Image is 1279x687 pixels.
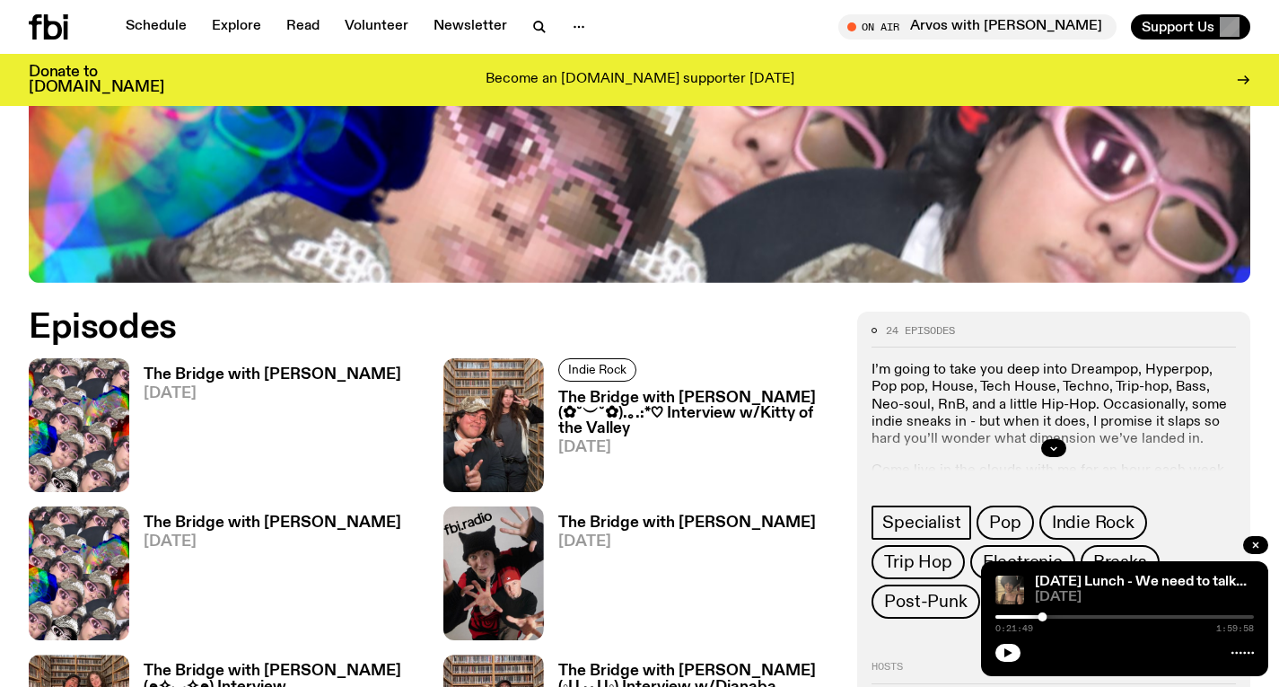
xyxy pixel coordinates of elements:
[989,513,1021,533] span: Pop
[872,545,964,579] a: Trip Hop
[1052,513,1134,533] span: Indie Rock
[872,662,1236,683] h2: Hosts
[1081,545,1160,579] a: Breaks
[872,585,979,619] a: Post-Punk
[486,72,794,88] p: Become an [DOMAIN_NAME] supporter [DATE]
[970,545,1075,579] a: Electronic
[144,534,401,550] span: [DATE]
[977,506,1033,540] a: Pop
[558,534,816,550] span: [DATE]
[423,14,518,40] a: Newsletter
[144,515,401,531] h3: The Bridge with [PERSON_NAME]
[983,552,1063,572] span: Electronic
[144,367,401,383] h3: The Bridge with [PERSON_NAME]
[558,391,837,436] h3: The Bridge with [PERSON_NAME] (✿˘︶˘✿).｡.:*♡ Interview w/Kitty of the Valley
[1142,19,1214,35] span: Support Us
[1035,591,1254,604] span: [DATE]
[872,362,1236,448] p: I’m going to take you deep into Dreampop, Hyperpop, Pop pop, House, Tech House, Techno, Trip-hop,...
[29,312,836,344] h2: Episodes
[276,14,330,40] a: Read
[872,506,971,540] a: Specialist
[886,326,955,336] span: 24 episodes
[544,391,837,492] a: The Bridge with [PERSON_NAME] (✿˘︶˘✿).｡.:*♡ Interview w/Kitty of the Valley[DATE]
[29,65,164,95] h3: Donate to [DOMAIN_NAME]
[1093,552,1147,572] span: Breaks
[1035,575,1247,589] a: [DATE] Lunch - We need to talk...
[129,367,401,492] a: The Bridge with [PERSON_NAME][DATE]
[568,363,626,376] span: Indie Rock
[1131,14,1250,40] button: Support Us
[334,14,419,40] a: Volunteer
[884,552,951,572] span: Trip Hop
[115,14,197,40] a: Schedule
[558,515,816,531] h3: The Bridge with [PERSON_NAME]
[558,358,636,382] a: Indie Rock
[884,592,967,612] span: Post-Punk
[838,14,1117,40] button: On AirArvos with [PERSON_NAME]
[129,515,401,640] a: The Bridge with [PERSON_NAME][DATE]
[558,440,837,455] span: [DATE]
[1216,624,1254,633] span: 1:59:58
[882,513,960,533] span: Specialist
[544,515,816,640] a: The Bridge with [PERSON_NAME][DATE]
[201,14,272,40] a: Explore
[1039,506,1147,540] a: Indie Rock
[995,624,1033,633] span: 0:21:49
[144,386,401,401] span: [DATE]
